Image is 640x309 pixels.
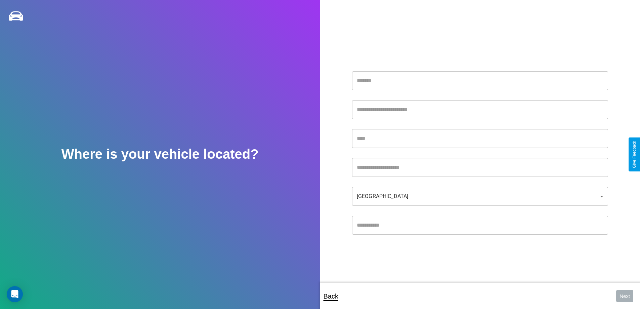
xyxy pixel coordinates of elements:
[61,147,259,162] h2: Where is your vehicle located?
[352,187,608,206] div: [GEOGRAPHIC_DATA]
[7,286,23,302] div: Open Intercom Messenger
[632,141,637,168] div: Give Feedback
[616,290,633,302] button: Next
[324,290,338,302] p: Back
